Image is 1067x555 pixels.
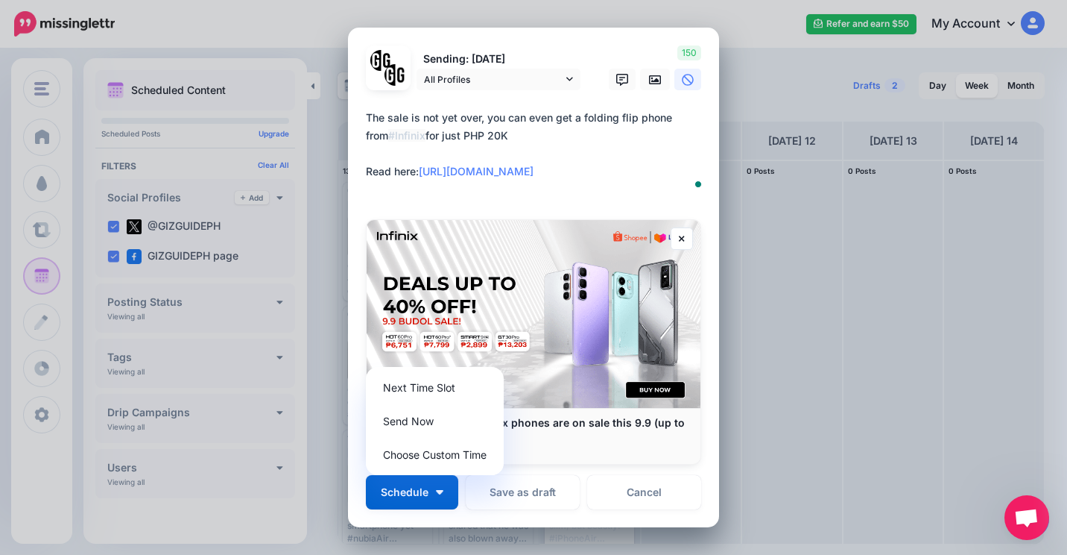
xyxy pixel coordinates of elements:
a: Next Time Slot [372,373,498,402]
button: Save as draft [466,475,580,509]
b: Sale alert: Several Infinix phones are on sale this 9.9 (up to 40 percent off) [381,416,685,442]
p: Sending: [DATE] [417,51,580,68]
div: Schedule [366,367,504,475]
img: JT5sWCfR-79925.png [384,64,406,86]
img: Sale alert: Several Infinix phones are on sale this 9.9 (up to 40 percent off) [367,220,700,408]
a: Send Now [372,407,498,436]
textarea: To enrich screen reader interactions, please activate Accessibility in Grammarly extension settings [366,109,709,198]
span: Schedule [381,487,428,498]
span: All Profiles [424,72,563,87]
div: The sale is not yet over, you can even get a folding flip phone from for just PHP 20K Read here: [366,109,709,181]
a: All Profiles [417,69,580,90]
a: Choose Custom Time [372,440,498,469]
img: 353459792_649996473822713_4483302954317148903_n-bsa138318.png [370,50,392,72]
img: arrow-down-white.png [436,490,443,495]
button: Schedule [366,475,458,509]
p: [DOMAIN_NAME] [381,443,686,457]
span: 150 [677,46,701,60]
a: Cancel [587,475,701,509]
